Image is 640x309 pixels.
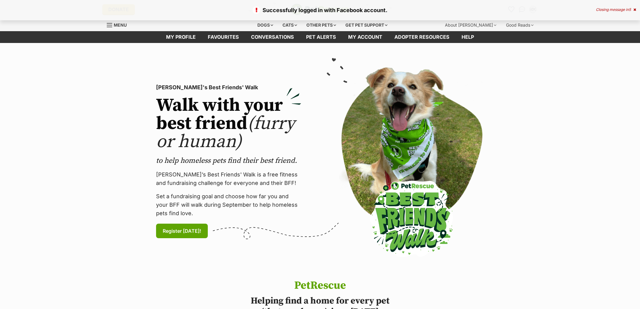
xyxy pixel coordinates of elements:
span: Register [DATE]! [163,227,201,235]
h2: Walk with your best friend [156,97,301,151]
a: My profile [160,31,202,43]
h1: PetRescue [227,280,413,292]
span: Menu [114,22,127,28]
a: conversations [245,31,300,43]
div: Cats [278,19,301,31]
span: (furry or human) [156,112,295,153]
p: [PERSON_NAME]'s Best Friends' Walk [156,83,301,92]
a: Favourites [202,31,245,43]
p: [PERSON_NAME]’s Best Friends' Walk is a free fitness and fundraising challenge for everyone and t... [156,170,301,187]
p: to help homeless pets find their best friend. [156,156,301,166]
a: My account [342,31,388,43]
a: Menu [107,19,131,30]
div: Other pets [302,19,340,31]
div: About [PERSON_NAME] [441,19,501,31]
div: Dogs [253,19,277,31]
a: Pet alerts [300,31,342,43]
a: Help [456,31,480,43]
p: Set a fundraising goal and choose how far you and your BFF will walk during September to help hom... [156,192,301,218]
div: Get pet support [341,19,392,31]
a: Register [DATE]! [156,224,208,238]
a: Adopter resources [388,31,456,43]
div: Good Reads [502,19,538,31]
